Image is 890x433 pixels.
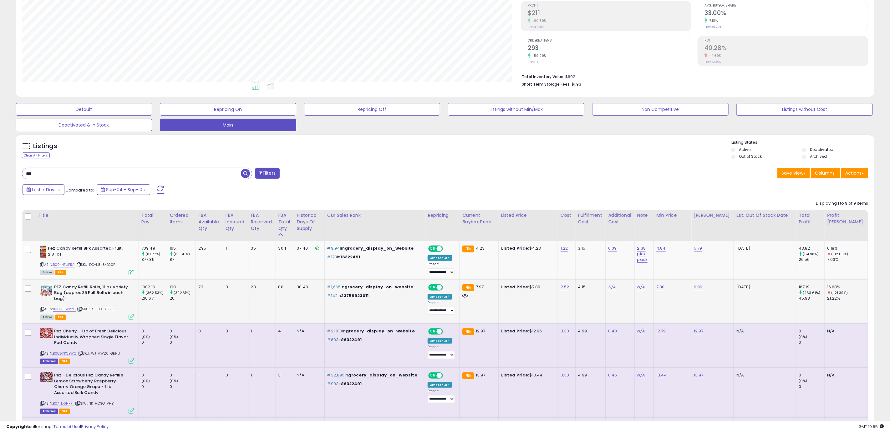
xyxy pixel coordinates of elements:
[327,254,337,260] span: #173
[799,284,824,290] div: 167.19
[344,284,414,290] span: grocery_display_on_website
[327,245,341,251] span: #9,941
[736,103,873,116] button: Listings without Cost
[16,103,152,116] button: Default
[827,284,868,290] div: 16.68%
[327,328,342,334] span: #21,810
[428,301,455,315] div: Preset:
[32,187,57,193] span: Last 7 Days
[501,245,530,251] b: Listed Price:
[59,409,70,414] span: FBA
[198,328,218,334] div: 3
[707,53,721,58] small: -4.69%
[501,246,553,251] div: $4.23
[476,284,484,290] span: 7.97
[59,359,70,364] span: FBA
[528,39,691,42] span: Ordered Items
[53,401,74,406] a: B07TD6HFPT
[54,284,130,303] b: PEZ Candy Refill Rolls, 11 oz Variety Bag (approx 35 Full Rolls in each bag)
[278,328,289,334] div: 4
[561,212,573,219] div: Cost
[803,290,820,295] small: (263.61%)
[278,284,289,290] div: 80
[777,168,810,178] button: Save View
[141,378,150,383] small: (0%)
[170,334,178,339] small: (0%)
[476,372,486,378] span: 13.97
[694,372,704,378] a: 13.97
[637,372,645,378] a: N/A
[141,372,167,378] div: 0
[198,246,218,251] div: 295
[799,384,824,390] div: 0
[476,328,486,334] span: 12.97
[40,372,134,413] div: ASIN:
[656,212,689,219] div: Min Price
[170,372,196,378] div: 0
[141,328,167,334] div: 0
[53,351,77,356] a: B0C5KKCBWC
[531,18,547,23] small: 190.89%
[198,372,218,378] div: 1
[40,328,53,338] img: 61DchlEwg2L._SL40_.jpg
[251,328,271,334] div: 1
[656,328,666,334] a: 12.79
[226,284,243,290] div: 0
[278,212,292,232] div: FBA Total Qty
[6,424,29,430] strong: Copyright
[528,60,538,64] small: Prev: 113
[736,284,791,290] p: [DATE]
[55,315,66,320] span: FBA
[736,212,793,219] div: Est. Out Of Stock Date
[501,284,553,290] div: $7.80
[578,284,601,290] div: 4.15
[428,389,455,403] div: Preset:
[694,284,703,290] a: 9.99
[170,212,193,225] div: Ordered Items
[704,60,721,64] small: Prev: 42.26%
[251,246,271,251] div: 35
[608,372,617,378] a: 0.46
[704,25,721,29] small: Prev: 30.79%
[106,187,142,193] span: Sep-04 - Sep-10
[170,284,196,290] div: 128
[327,372,345,378] span: #32,895
[251,372,271,378] div: 1
[40,284,134,319] div: ASIN:
[578,212,603,225] div: Fulfillment Cost
[827,212,865,225] div: Profit [PERSON_NAME]
[429,285,437,290] span: ON
[23,184,64,195] button: Last 7 Days
[55,270,66,275] span: FBA
[54,328,130,347] b: Pez Cherry - 1 lb of Fresh Delicious Individually Wrapped Single Flavor Red Candy
[442,285,452,290] span: OFF
[6,424,109,430] div: seller snap | |
[442,373,452,378] span: OFF
[75,401,114,406] span: | SKU: NK-HOSO-VHB1
[327,293,338,299] span: #142
[40,359,58,364] span: Listings that have been deleted from Seller Central
[694,328,704,334] a: 12.97
[170,378,178,383] small: (0%)
[462,212,496,225] div: Current Buybox Price
[170,296,196,301] div: 26
[704,39,868,42] span: ROI
[141,257,167,262] div: 377.85
[33,142,57,151] h5: Listings
[141,212,164,225] div: Total Rev.
[327,381,339,387] span: #993
[739,147,750,152] label: Active
[462,328,474,335] small: FBA
[22,152,50,158] div: Clear All Filters
[799,378,807,383] small: (0%)
[831,290,848,295] small: (-21.39%)
[736,328,791,334] p: N/A
[561,328,569,334] a: 3.30
[608,212,632,225] div: Additional Cost
[141,384,167,390] div: 0
[810,154,827,159] label: Archived
[578,372,601,378] div: 4.99
[799,296,824,301] div: 45.98
[656,372,667,378] a: 13.44
[278,372,289,378] div: 3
